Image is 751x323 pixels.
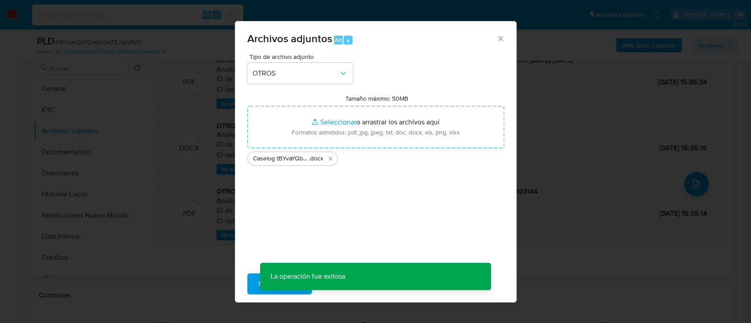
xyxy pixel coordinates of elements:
[247,148,504,166] ul: Archivos seleccionados
[309,154,323,163] span: .docx
[260,263,356,290] p: La operación fue exitosa
[345,94,408,102] label: Tamaño máximo: 50MB
[247,63,353,84] button: OTROS
[496,34,504,42] button: Cerrar
[335,36,342,44] span: Alt
[253,69,339,78] span: OTROS
[259,274,300,294] span: Subir archivo
[247,273,312,294] button: Subir archivo
[249,54,355,60] span: Tipo de archivo adjunto
[347,36,350,44] span: a
[327,274,355,294] span: Cancelar
[247,31,332,46] span: Archivos adjuntos
[325,153,336,164] button: Eliminar Caselog tBYvaYQb7C4GA0ATEJ5jNR29_2025_08_18_22_25_36..docx
[253,154,309,163] span: Caselog tBYvaYQb7C4GA0ATEJ5jNR29_2025_08_18_22_25_36.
